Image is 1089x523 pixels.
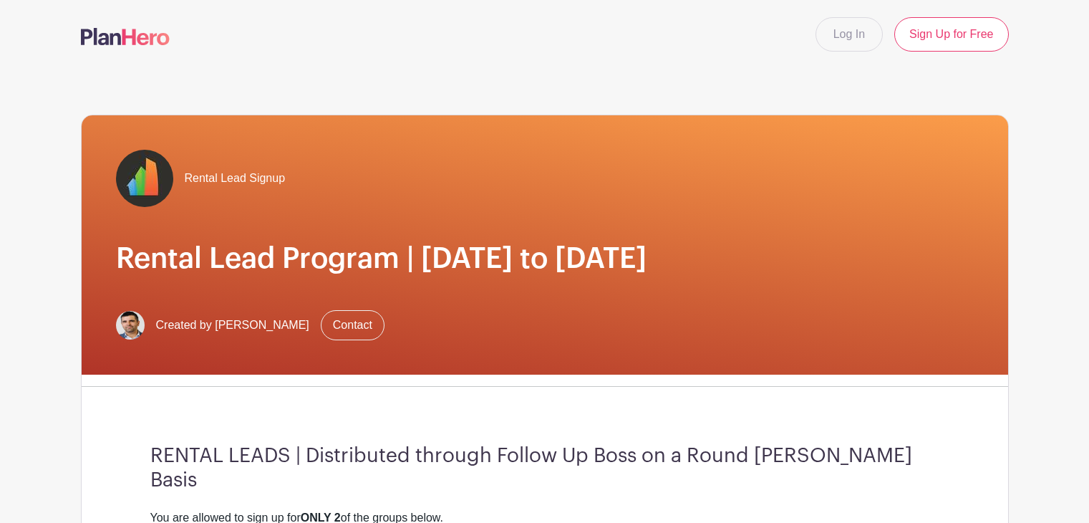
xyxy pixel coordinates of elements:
img: logo-507f7623f17ff9eddc593b1ce0a138ce2505c220e1c5a4e2b4648c50719b7d32.svg [81,28,170,45]
a: Contact [321,310,384,340]
h1: Rental Lead Program | [DATE] to [DATE] [116,241,974,276]
img: fulton-grace-logo.jpeg [116,150,173,207]
img: Screen%20Shot%202023-02-21%20at%2010.54.51%20AM.png [116,311,145,340]
a: Sign Up for Free [894,17,1008,52]
h3: RENTAL LEADS | Distributed through Follow Up Boss on a Round [PERSON_NAME] Basis [150,444,939,492]
a: Log In [815,17,883,52]
span: Rental Lead Signup [185,170,286,187]
span: Created by [PERSON_NAME] [156,317,309,334]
